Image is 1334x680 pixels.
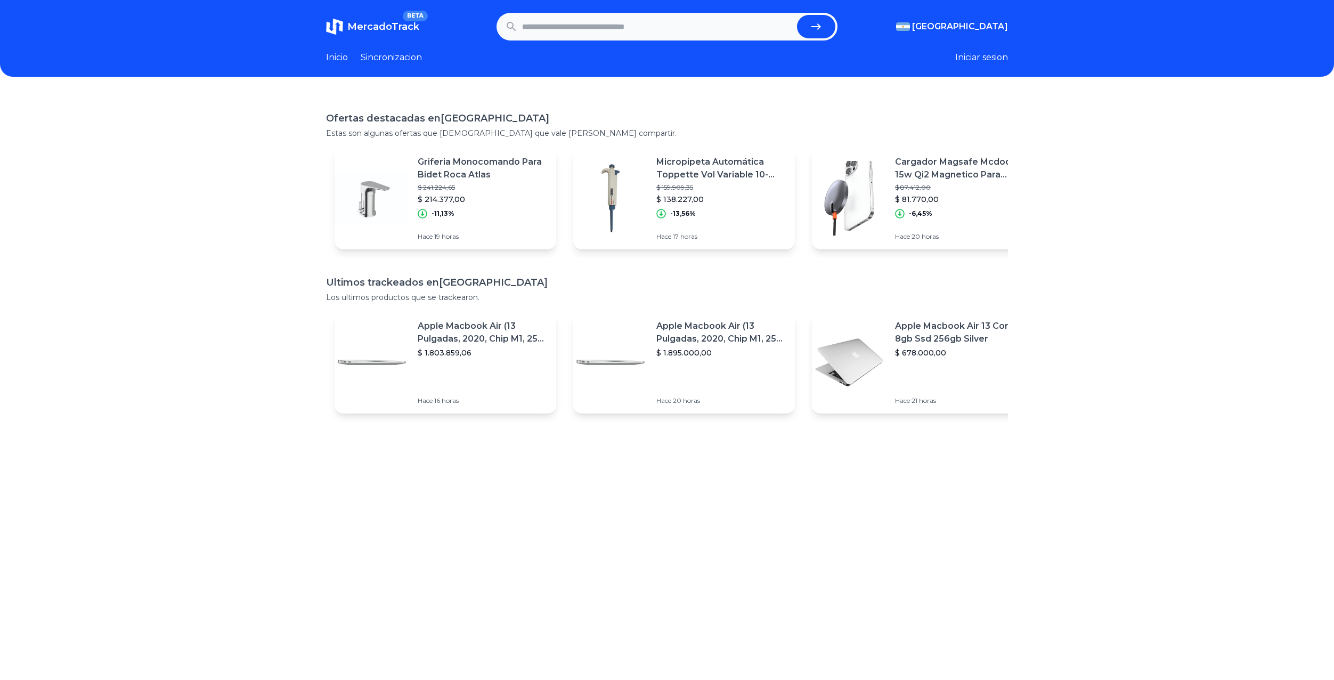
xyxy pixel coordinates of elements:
p: $ 241.224,65 [418,183,548,192]
h1: Ultimos trackeados en [GEOGRAPHIC_DATA] [326,275,1008,290]
img: Featured image [573,325,648,400]
a: Featured imageCargador Magsafe Mcdodo 15w Qi2 Magnetico Para iPhone$ 87.412,00$ 81.770,00-6,45%Ha... [812,147,1034,249]
a: Inicio [326,51,348,64]
p: -13,56% [670,209,696,218]
a: Featured imageApple Macbook Air (13 Pulgadas, 2020, Chip M1, 256 Gb De Ssd, 8 Gb De Ram) - Plata$... [573,311,795,414]
p: -6,45% [909,209,932,218]
a: MercadoTrackBETA [326,18,419,35]
p: Apple Macbook Air 13 Core I5 8gb Ssd 256gb Silver [895,320,1025,345]
p: Hace 19 horas [418,232,548,241]
p: $ 87.412,00 [895,183,1025,192]
img: Featured image [335,161,409,236]
p: Apple Macbook Air (13 Pulgadas, 2020, Chip M1, 256 Gb De Ssd, 8 Gb De Ram) - Plata [656,320,786,345]
p: $ 1.895.000,00 [656,347,786,358]
p: $ 81.770,00 [895,194,1025,205]
p: $ 678.000,00 [895,347,1025,358]
p: $ 159.909,35 [656,183,786,192]
img: Argentina [896,22,910,31]
a: Featured imageApple Macbook Air (13 Pulgadas, 2020, Chip M1, 256 Gb De Ssd, 8 Gb De Ram) - Plata$... [335,311,556,414]
p: $ 138.227,00 [656,194,786,205]
span: BETA [403,11,428,21]
p: $ 1.803.859,06 [418,347,548,358]
p: Apple Macbook Air (13 Pulgadas, 2020, Chip M1, 256 Gb De Ssd, 8 Gb De Ram) - Plata [418,320,548,345]
img: Featured image [573,161,648,236]
p: Hace 20 horas [656,396,786,405]
img: Featured image [812,161,886,236]
img: MercadoTrack [326,18,343,35]
p: Hace 21 horas [895,396,1025,405]
span: MercadoTrack [347,21,419,33]
p: Hace 16 horas [418,396,548,405]
p: $ 214.377,00 [418,194,548,205]
button: [GEOGRAPHIC_DATA] [896,20,1008,33]
p: Cargador Magsafe Mcdodo 15w Qi2 Magnetico Para iPhone [895,156,1025,181]
img: Featured image [335,325,409,400]
a: Featured imageGriferia Monocomando Para Bidet Roca Atlas$ 241.224,65$ 214.377,00-11,13%Hace 19 horas [335,147,556,249]
a: Featured imageApple Macbook Air 13 Core I5 8gb Ssd 256gb Silver$ 678.000,00Hace 21 horas [812,311,1034,414]
p: Griferia Monocomando Para Bidet Roca Atlas [418,156,548,181]
a: Featured imageMicropipeta Automática Toppette Vol Variable 10-100µl, Dlab$ 159.909,35$ 138.227,00... [573,147,795,249]
p: Estas son algunas ofertas que [DEMOGRAPHIC_DATA] que vale [PERSON_NAME] compartir. [326,128,1008,139]
h1: Ofertas destacadas en [GEOGRAPHIC_DATA] [326,111,1008,126]
p: Hace 20 horas [895,232,1025,241]
span: [GEOGRAPHIC_DATA] [912,20,1008,33]
p: -11,13% [432,209,454,218]
img: Featured image [812,325,886,400]
p: Hace 17 horas [656,232,786,241]
button: Iniciar sesion [955,51,1008,64]
p: Los ultimos productos que se trackearon. [326,292,1008,303]
a: Sincronizacion [361,51,422,64]
p: Micropipeta Automática Toppette Vol Variable 10-100µl, Dlab [656,156,786,181]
